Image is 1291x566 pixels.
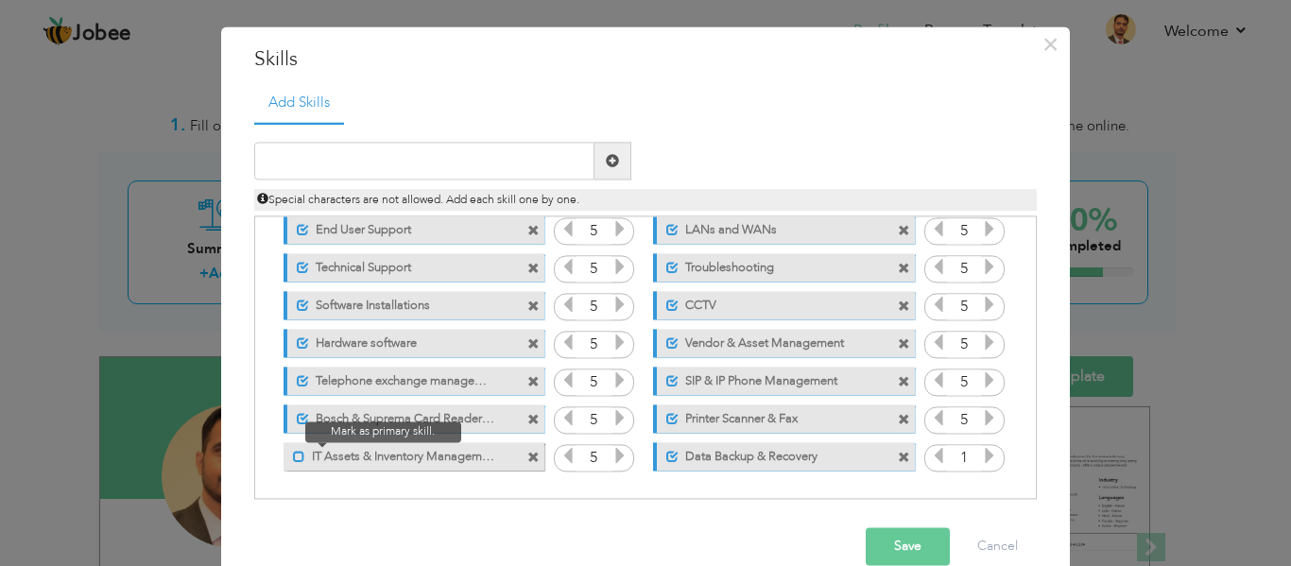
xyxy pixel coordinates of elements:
[305,442,496,466] label: IT Assets & Inventory Management
[679,329,867,352] label: Vendor & Asset Management
[679,404,867,428] label: Printer Scanner & Fax
[257,193,579,208] span: Special characters are not allowed. Add each skill one by one.
[254,45,1037,74] h3: Skills
[866,528,950,566] button: Save
[1042,27,1059,61] span: ×
[309,253,497,277] label: Technical Support
[679,367,867,390] label: SIP & IP Phone Management
[309,291,497,315] label: Software Installations
[309,329,497,352] label: Hardware software
[254,83,344,125] a: Add Skills
[309,215,497,239] label: End User Support
[679,442,867,466] label: Data Backup & Recovery
[309,404,497,428] label: Bosch & Suprema Card Reader Management
[1035,29,1065,60] button: Close
[305,422,461,442] span: Mark as primary skill.
[958,528,1037,566] button: Cancel
[679,291,867,315] label: CCTV
[679,215,867,239] label: LANs and WANs
[679,253,867,277] label: Troubleshooting
[309,367,497,390] label: Telephone exchange management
